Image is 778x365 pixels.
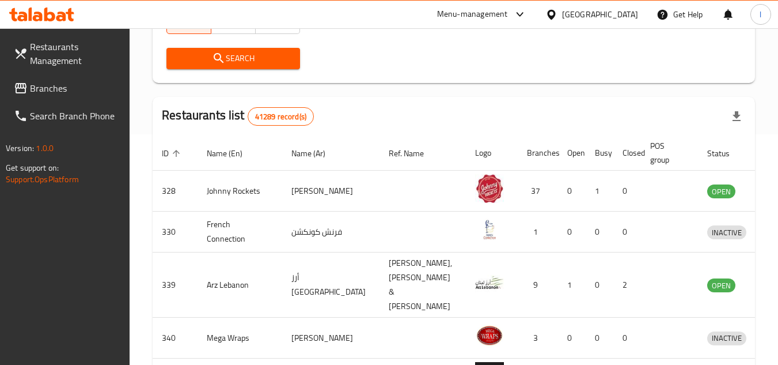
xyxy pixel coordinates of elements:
th: Open [558,136,586,171]
div: Menu-management [437,7,508,21]
span: OPEN [707,185,735,198]
td: 0 [613,318,641,359]
span: Get support on: [6,160,59,175]
h2: Restaurants list [162,107,314,126]
img: Arz Lebanon [475,268,504,297]
span: POS group [650,139,684,167]
td: Mega Wraps [198,318,282,359]
div: [GEOGRAPHIC_DATA] [562,8,638,21]
span: INACTIVE [707,332,746,345]
div: INACTIVE [707,225,746,239]
span: Name (En) [207,146,257,160]
span: Version: [6,141,34,156]
td: 1 [586,171,613,212]
td: 0 [586,253,613,318]
td: أرز [GEOGRAPHIC_DATA] [282,253,379,318]
div: OPEN [707,185,735,198]
th: Closed [613,136,641,171]
td: 0 [586,212,613,253]
a: Search Branch Phone [5,102,130,130]
td: 37 [518,171,558,212]
td: Johnny Rockets [198,171,282,212]
th: Busy [586,136,613,171]
a: Branches [5,74,130,102]
td: فرنش كونكشن [282,212,379,253]
span: 1.0.0 [36,141,54,156]
td: 339 [153,253,198,318]
td: French Connection [198,212,282,253]
span: No [260,14,295,31]
td: 0 [613,212,641,253]
span: Search [176,51,290,66]
td: [PERSON_NAME] [282,318,379,359]
span: Restaurants Management [30,40,121,67]
span: All [172,14,207,31]
td: 0 [586,318,613,359]
td: 340 [153,318,198,359]
span: Ref. Name [389,146,439,160]
div: OPEN [707,279,735,292]
td: 0 [558,212,586,253]
span: l [760,8,761,21]
span: Name (Ar) [291,146,340,160]
td: 1 [518,212,558,253]
td: 0 [613,171,641,212]
span: Yes [216,14,251,31]
td: 328 [153,171,198,212]
span: OPEN [707,279,735,292]
span: ID [162,146,184,160]
td: 3 [518,318,558,359]
td: Arz Lebanon [198,253,282,318]
span: Status [707,146,745,160]
td: 1 [558,253,586,318]
div: Total records count [248,107,314,126]
img: French Connection [475,215,504,244]
div: INACTIVE [707,332,746,345]
div: Export file [723,103,750,130]
td: 9 [518,253,558,318]
span: 41289 record(s) [248,111,313,122]
td: 2 [613,253,641,318]
img: Mega Wraps [475,321,504,350]
td: 0 [558,171,586,212]
a: Restaurants Management [5,33,130,74]
td: 330 [153,212,198,253]
img: Johnny Rockets [475,174,504,203]
td: [PERSON_NAME] [282,171,379,212]
td: [PERSON_NAME],[PERSON_NAME] & [PERSON_NAME] [379,253,466,318]
span: Branches [30,81,121,95]
span: INACTIVE [707,226,746,239]
th: Logo [466,136,518,171]
th: Branches [518,136,558,171]
span: Search Branch Phone [30,109,121,123]
td: 0 [558,318,586,359]
button: Search [166,48,299,69]
a: Support.OpsPlatform [6,172,79,187]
